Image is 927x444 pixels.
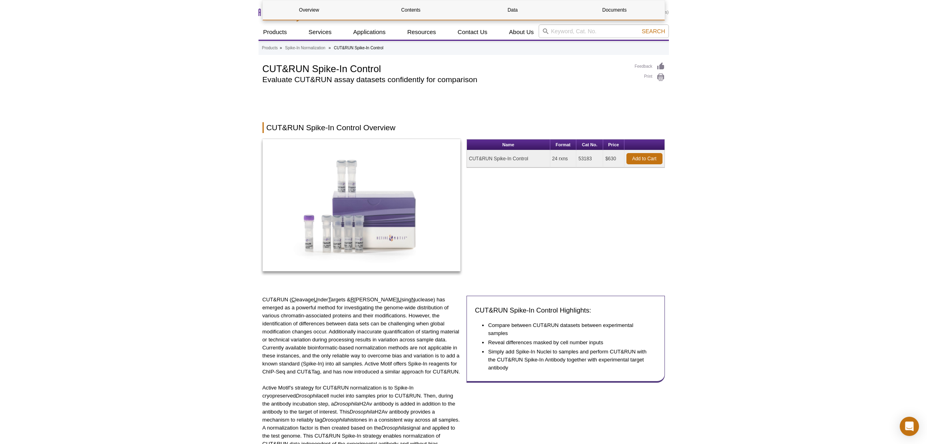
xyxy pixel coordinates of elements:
a: Feedback [635,62,665,71]
a: Services [304,24,337,40]
h3: CUT&RUN Spike-In Control Highlights: [475,306,656,315]
a: About Us [504,24,539,40]
h1: CUT&RUN Spike-In Control [263,62,627,74]
input: Keyword, Cat. No. [539,24,669,38]
a: Documents [568,0,661,20]
em: Drosophila [296,393,321,399]
u: R [350,297,354,303]
li: CUT&RUN Spike-In Control [334,46,383,50]
td: 53183 [576,150,603,168]
td: CUT&RUN Spike-In Control [467,150,550,168]
a: Applications [348,24,390,40]
em: Drosophila [322,417,347,423]
u: U [314,297,318,303]
a: Products [262,44,278,52]
th: Format [550,139,577,150]
li: » [280,46,282,50]
h2: Evaluate CUT&RUN assay datasets confidently for comparison [263,76,627,83]
th: Name [467,139,550,150]
span: Search [642,28,665,34]
u: C [291,297,295,303]
a: Products [259,24,292,40]
em: Drosophila [349,409,375,415]
li: Compare between CUT&RUN datasets between experimental samples [488,321,648,337]
a: Print [635,73,665,82]
u: N [411,297,415,303]
a: Contact Us [453,24,492,40]
li: » [329,46,331,50]
h2: CUT&RUN Spike-In Control Overview [263,122,665,133]
u: U [398,297,402,303]
th: Cat No. [576,139,603,150]
li: Reveal differences masked by cell number inputs [488,339,648,347]
a: Overview [263,0,355,20]
u: T [328,297,331,303]
a: Spike-In Normalization [285,44,325,52]
td: $630 [603,150,624,168]
a: Contents [365,0,457,20]
a: Add to Cart [626,153,662,164]
em: Drosophila [381,425,406,431]
button: Search [639,28,667,35]
em: Drosophila [334,401,359,407]
div: Open Intercom Messenger [900,417,919,436]
a: Data [467,0,559,20]
td: 24 rxns [550,150,577,168]
p: CUT&RUN ( leavage nder argets & [PERSON_NAME] sing uclease) has emerged as a powerful method for ... [263,296,461,376]
img: CUT&RUN Spike-In Control Kit [263,139,461,271]
th: Price [603,139,624,150]
a: Resources [402,24,441,40]
li: Simply add Spike-In Nuclei to samples and perform CUT&RUN with the CUT&RUN Spike-In Antibody toge... [488,348,648,372]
